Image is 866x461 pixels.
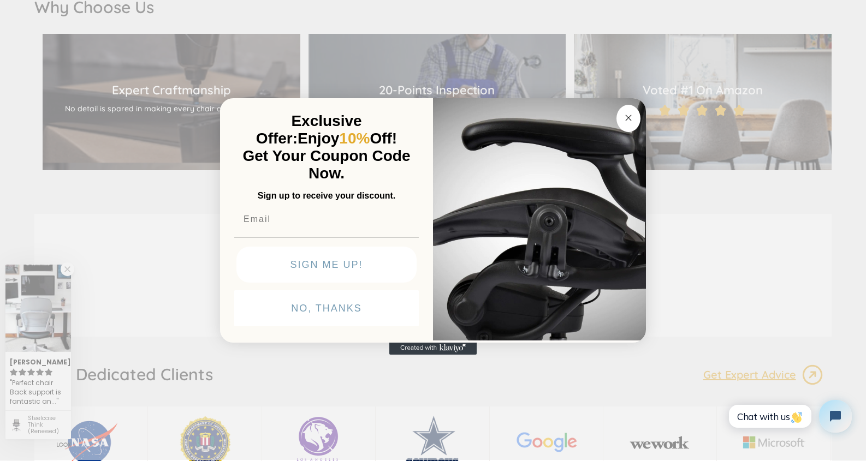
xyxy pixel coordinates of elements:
[717,391,861,442] iframe: Tidio Chat
[234,237,419,237] img: underline
[243,147,411,182] span: Get Your Coupon Code Now.
[433,96,646,340] img: 92d77583-a095-41f6-84e7-858462e0427a.jpeg
[236,247,417,283] button: SIGN ME UP!
[389,342,477,355] a: Created with Klaviyo - opens in a new tab
[256,112,362,147] span: Exclusive Offer:
[298,130,397,147] span: Enjoy Off!
[234,208,419,230] input: Email
[234,290,419,326] button: NO, THANKS
[339,130,370,147] span: 10%
[258,191,395,200] span: Sign up to receive your discount.
[616,105,640,132] button: Close dialog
